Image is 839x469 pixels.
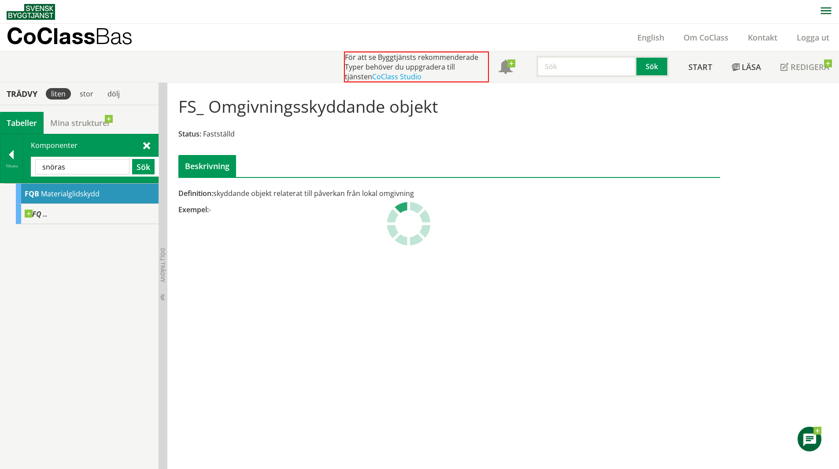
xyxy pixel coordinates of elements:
[787,32,839,43] a: Logga ut
[102,88,125,100] div: dölj
[722,52,771,82] a: Läsa
[742,62,761,72] span: Läsa
[178,188,213,198] span: Definition:
[25,210,48,218] span: FQ ..
[143,140,150,150] span: Stäng sök
[679,52,722,82] a: Start
[2,89,42,99] div: Trädvy
[628,32,674,43] a: English
[7,4,55,20] img: Svensk Byggtjänst
[7,24,152,51] a: CoClassBas
[499,61,513,75] span: Notifikationer
[372,72,421,81] a: CoClass Studio
[132,159,155,174] button: Sök
[636,56,669,77] button: Sök
[536,56,636,77] input: Sök
[178,96,438,116] h1: FS_ Omgivningsskyddande objekt
[46,88,71,100] div: liten
[178,205,209,214] span: Exempel:
[0,162,22,170] div: Tillbaka
[159,248,166,282] span: Dölj trädvy
[23,134,158,183] div: Komponenter
[688,62,712,72] span: Start
[44,112,117,134] a: Mina strukturer
[16,204,159,224] div: Gå till informationssidan för CoClass Studio
[771,52,839,82] a: Redigera
[674,32,738,43] a: Om CoClass
[41,189,100,199] span: Materialglidskydd
[178,205,535,214] div: -
[25,189,39,199] span: FQB
[7,31,133,41] p: CoClass
[178,155,236,177] div: Beskrivning
[178,188,535,198] div: skyddande objekt relaterat till påverkan från lokal omgivning
[178,129,201,139] span: Status:
[738,32,787,43] a: Kontakt
[344,52,489,82] div: För att se Byggtjänsts rekommenderade Typer behöver du uppgradera till tjänsten
[791,62,829,72] span: Redigera
[35,159,129,174] input: Sök
[203,129,235,139] span: Fastställd
[74,88,99,100] div: stor
[387,202,431,246] img: Laddar
[95,23,133,49] span: Bas
[16,184,159,204] div: Gå till informationssidan för CoClass Studio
